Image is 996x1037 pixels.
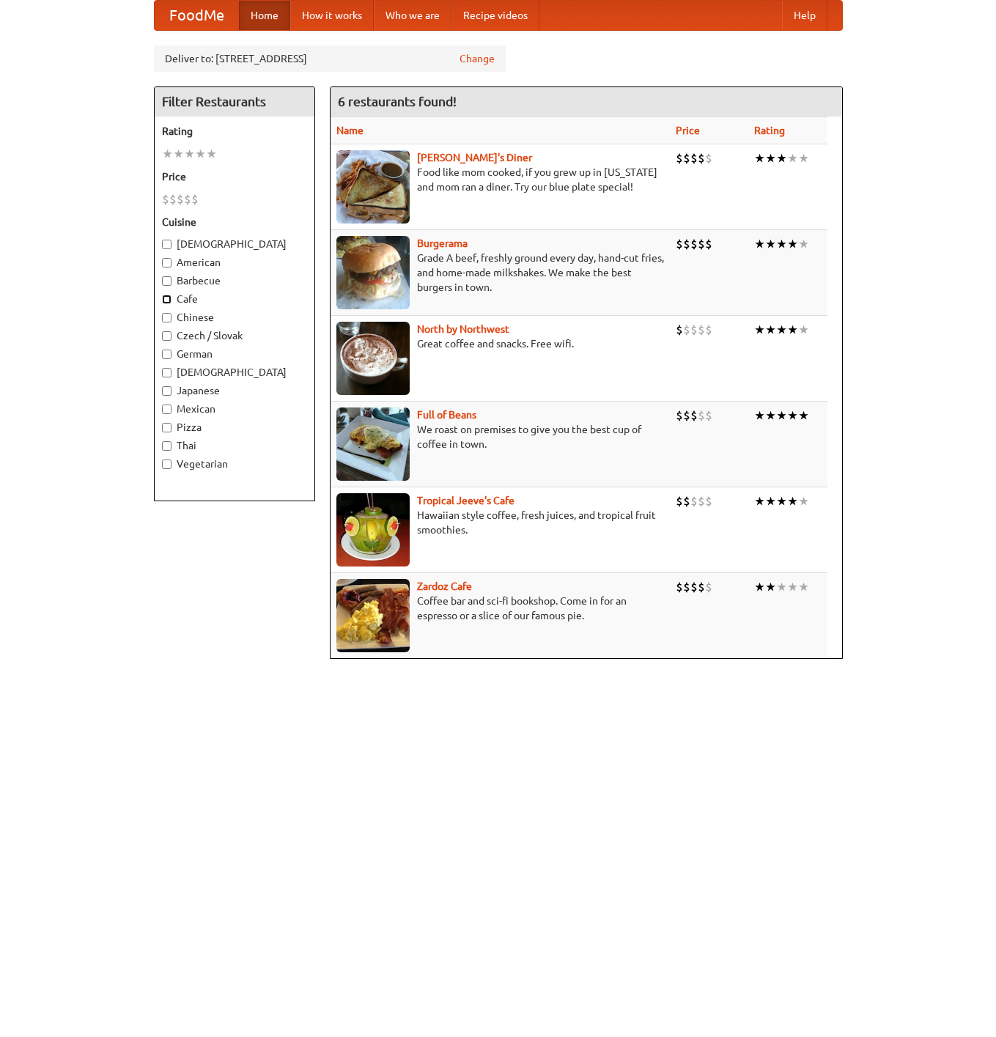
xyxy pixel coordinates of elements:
[162,347,307,361] label: German
[336,322,410,395] img: north.jpg
[676,493,683,509] li: $
[690,236,698,252] li: $
[154,45,506,72] div: Deliver to: [STREET_ADDRESS]
[162,331,171,341] input: Czech / Slovak
[162,237,307,251] label: [DEMOGRAPHIC_DATA]
[798,493,809,509] li: ★
[239,1,290,30] a: Home
[336,236,410,309] img: burgerama.jpg
[705,493,712,509] li: $
[787,407,798,424] li: ★
[698,493,705,509] li: $
[798,150,809,166] li: ★
[776,493,787,509] li: ★
[191,191,199,207] li: $
[683,493,690,509] li: $
[683,322,690,338] li: $
[162,368,171,377] input: [DEMOGRAPHIC_DATA]
[162,423,171,432] input: Pizza
[417,237,468,249] b: Burgerama
[162,457,307,471] label: Vegetarian
[690,150,698,166] li: $
[676,322,683,338] li: $
[290,1,374,30] a: How it works
[798,407,809,424] li: ★
[754,125,785,136] a: Rating
[162,386,171,396] input: Japanese
[162,310,307,325] label: Chinese
[417,495,514,506] a: Tropical Jeeve's Cafe
[765,579,776,595] li: ★
[336,165,664,194] p: Food like mom cooked, if you grew up in [US_STATE] and mom ran a diner. Try our blue plate special!
[162,240,171,249] input: [DEMOGRAPHIC_DATA]
[765,150,776,166] li: ★
[336,336,664,351] p: Great coffee and snacks. Free wifi.
[162,169,307,184] h5: Price
[162,146,173,162] li: ★
[184,146,195,162] li: ★
[162,460,171,469] input: Vegetarian
[705,150,712,166] li: $
[162,350,171,359] input: German
[417,409,476,421] b: Full of Beans
[776,236,787,252] li: ★
[676,236,683,252] li: $
[698,150,705,166] li: $
[698,236,705,252] li: $
[162,258,171,267] input: American
[162,420,307,435] label: Pizza
[336,125,364,136] a: Name
[754,493,765,509] li: ★
[754,579,765,595] li: ★
[177,191,184,207] li: $
[690,493,698,509] li: $
[417,323,509,335] a: North by Northwest
[162,402,307,416] label: Mexican
[336,493,410,567] img: jeeves.jpg
[336,251,664,295] p: Grade A beef, freshly ground every day, hand-cut fries, and home-made milkshakes. We make the bes...
[776,322,787,338] li: ★
[698,579,705,595] li: $
[162,405,171,414] input: Mexican
[776,407,787,424] li: ★
[754,150,765,166] li: ★
[162,215,307,229] h5: Cuisine
[184,191,191,207] li: $
[162,292,307,306] label: Cafe
[417,580,472,592] a: Zardoz Cafe
[336,579,410,652] img: zardoz.jpg
[162,313,171,322] input: Chinese
[676,579,683,595] li: $
[787,322,798,338] li: ★
[162,273,307,288] label: Barbecue
[787,579,798,595] li: ★
[683,150,690,166] li: $
[765,493,776,509] li: ★
[162,441,171,451] input: Thai
[683,407,690,424] li: $
[374,1,451,30] a: Who we are
[705,407,712,424] li: $
[162,191,169,207] li: $
[765,236,776,252] li: ★
[798,322,809,338] li: ★
[676,150,683,166] li: $
[705,236,712,252] li: $
[336,407,410,481] img: beans.jpg
[683,236,690,252] li: $
[169,191,177,207] li: $
[162,438,307,453] label: Thai
[676,407,683,424] li: $
[676,125,700,136] a: Price
[765,322,776,338] li: ★
[162,276,171,286] input: Barbecue
[776,150,787,166] li: ★
[162,124,307,139] h5: Rating
[705,322,712,338] li: $
[690,407,698,424] li: $
[782,1,827,30] a: Help
[798,579,809,595] li: ★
